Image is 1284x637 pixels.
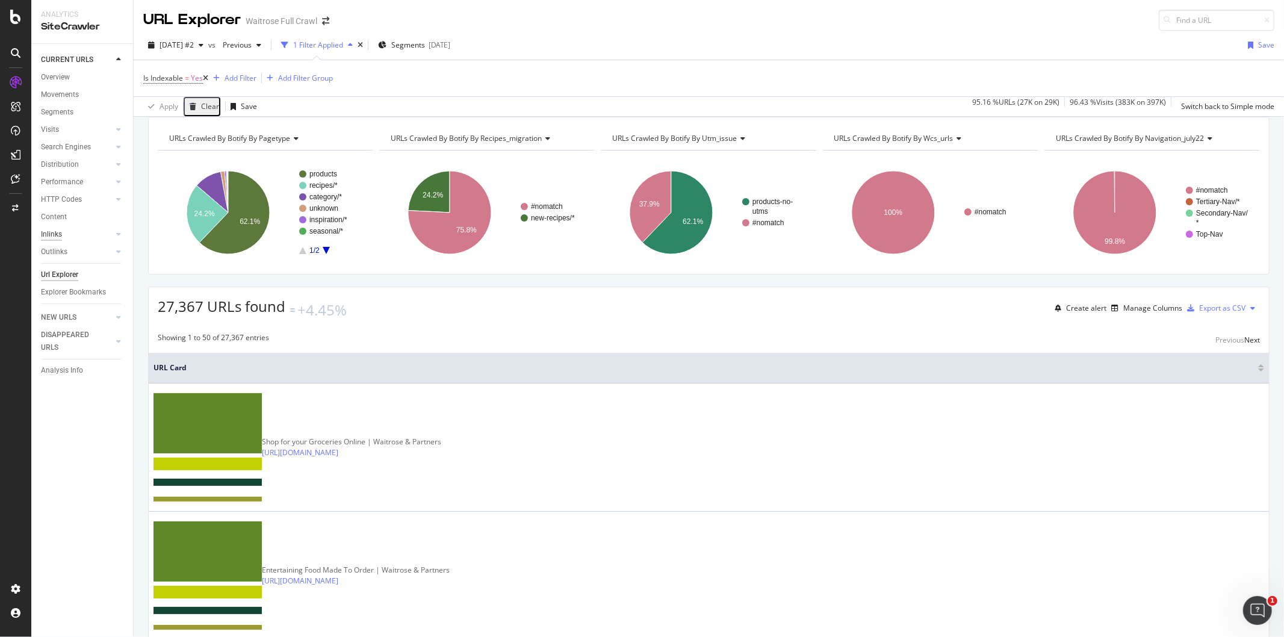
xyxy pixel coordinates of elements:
[309,193,342,201] text: category/*
[185,73,189,83] span: =
[639,200,660,208] text: 37.9%
[154,521,262,630] img: main image
[240,217,260,226] text: 62.1%
[41,246,67,258] div: Outlinks
[1215,335,1244,345] div: Previous
[41,89,79,101] div: Movements
[41,269,125,281] a: Url Explorer
[41,193,82,206] div: HTTP Codes
[1243,596,1272,625] iframe: Intercom live chat
[41,211,67,223] div: Content
[1215,332,1244,347] button: Previous
[309,246,320,255] text: 1/2
[293,40,343,50] div: 1 Filter Applied
[262,447,338,458] a: [URL][DOMAIN_NAME]
[456,226,477,234] text: 75.8%
[143,73,183,83] span: Is Indexable
[41,286,106,299] div: Explorer Bookmarks
[391,133,542,143] span: URLs Crawled By Botify By recipes_migration
[884,208,902,217] text: 100%
[154,393,262,502] img: main image
[752,207,768,216] text: utms
[683,217,704,226] text: 62.1%
[41,228,113,241] a: Inlinks
[41,269,78,281] div: Url Explorer
[41,193,113,206] a: HTTP Codes
[41,158,79,171] div: Distribution
[1123,303,1182,313] div: Manage Columns
[262,437,441,447] div: Shop for your Groceries Online | Waitrose & Partners
[1181,101,1274,111] div: Switch back to Simple mode
[208,71,256,85] button: Add Filter
[41,20,123,34] div: SiteCrawler
[218,40,252,50] span: Previous
[1196,209,1248,217] text: Secondary-Nav/
[1243,36,1274,55] button: Save
[290,308,295,312] img: Equal
[1176,97,1274,116] button: Switch back to Simple mode
[1258,40,1274,50] div: Save
[1199,303,1245,313] div: Export as CSV
[41,158,113,171] a: Distribution
[41,246,113,258] a: Outlinks
[184,97,220,116] button: Clear
[297,300,347,320] div: +4.45%
[309,216,347,224] text: inspiration/*
[322,17,329,25] div: arrow-right-arrow-left
[41,329,102,354] div: DISAPPEARED URLS
[601,160,814,265] div: A chart.
[41,10,123,20] div: Analytics
[823,160,1037,265] svg: A chart.
[41,311,113,324] a: NEW URLS
[41,176,83,188] div: Performance
[41,123,113,136] a: Visits
[41,141,113,154] a: Search Engines
[41,106,73,119] div: Segments
[834,133,954,143] span: URLs Crawled By Botify By wcs_urls
[41,123,59,136] div: Visits
[975,208,1006,216] text: #nomatch
[373,36,455,55] button: Segments[DATE]
[1044,160,1258,265] svg: A chart.
[1050,299,1106,318] button: Create alert
[41,211,125,223] a: Content
[218,36,266,55] button: Previous
[41,364,83,377] div: Analysis Info
[41,71,125,84] a: Overview
[160,40,194,50] span: 2025 Aug. 22nd #2
[208,40,218,50] span: vs
[531,202,563,211] text: #nomatch
[167,129,362,148] h4: URLs Crawled By Botify By pagetype
[226,97,257,116] button: Save
[225,73,256,83] div: Add Filter
[143,97,178,116] button: Apply
[309,170,337,178] text: products
[41,228,62,241] div: Inlinks
[241,101,257,111] div: Save
[972,97,1059,116] div: 95.16 % URLs ( 27K on 29K )
[1244,332,1260,347] button: Next
[158,296,285,316] span: 27,367 URLs found
[41,54,113,66] a: CURRENT URLS
[278,73,333,83] div: Add Filter Group
[41,89,125,101] a: Movements
[388,129,584,148] h4: URLs Crawled By Botify By recipes_migration
[1070,97,1166,116] div: 96.43 % Visits ( 383K on 397K )
[158,160,371,265] svg: A chart.
[1244,335,1260,345] div: Next
[752,219,784,227] text: #nomatch
[1268,596,1277,606] span: 1
[191,70,203,87] span: Yes
[276,36,358,55] button: 1 Filter Applied
[423,191,443,199] text: 24.2%
[610,129,805,148] h4: URLs Crawled By Botify By utm_issue
[41,329,113,354] a: DISAPPEARED URLS
[309,227,343,235] text: seasonal/*
[41,364,125,377] a: Analysis Info
[309,204,338,213] text: unknown
[169,133,290,143] span: URLs Crawled By Botify By pagetype
[262,576,338,586] a: [URL][DOMAIN_NAME]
